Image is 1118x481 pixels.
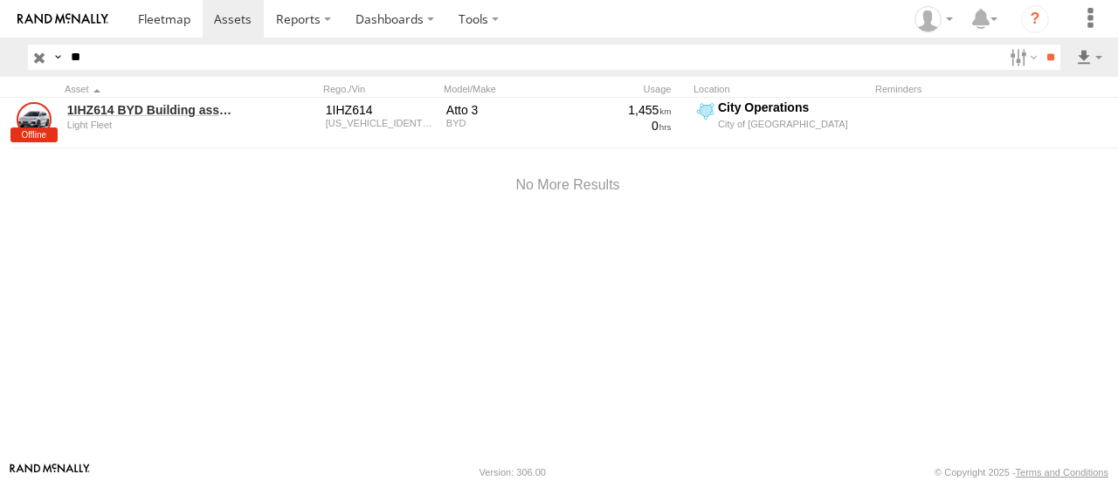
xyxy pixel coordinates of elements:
div: 1IHZ614 [326,102,434,118]
div: Rego./Vin [323,83,437,95]
div: 1,455 [584,102,672,118]
div: City Operations [718,100,866,115]
label: Search Filter Options [1003,45,1040,70]
div: LGXCE4CB3R2122407 [326,118,434,128]
div: Location [694,83,868,95]
div: Andrew Fisher [908,6,959,32]
div: BYD [446,118,572,128]
div: Click to Sort [65,83,239,95]
div: City of [GEOGRAPHIC_DATA] [718,118,866,130]
a: Visit our Website [10,464,90,481]
div: Atto 3 [446,102,572,118]
i: ? [1021,5,1049,33]
div: Model/Make [444,83,575,95]
a: Terms and Conditions [1016,467,1108,478]
div: undefined [67,120,237,130]
a: View Asset Details [17,102,52,137]
img: rand-logo.svg [17,13,108,25]
a: 1IHZ614 BYD Building assets Manager [67,102,237,118]
div: Version: 306.00 [480,467,546,478]
div: Usage [582,83,687,95]
div: Reminders [875,83,1006,95]
label: Click to View Current Location [694,100,868,147]
label: Search Query [51,45,65,70]
div: © Copyright 2025 - [935,467,1108,478]
div: 0 [584,118,672,134]
label: Export results as... [1074,45,1104,70]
